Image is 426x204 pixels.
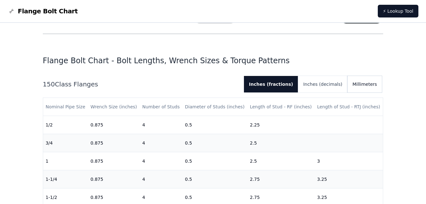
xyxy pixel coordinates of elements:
td: 4 [140,170,182,188]
td: 2.75 [247,170,315,188]
td: 1/2 [43,116,88,134]
td: 4 [140,116,182,134]
h2: 150 Class Flanges [43,80,239,89]
td: 0.5 [182,152,247,170]
td: 3 [315,152,383,170]
a: ⚡ Lookup Tool [378,5,418,17]
td: 0.5 [182,116,247,134]
td: 4 [140,152,182,170]
span: Flange Bolt Chart [18,7,78,16]
td: 3/4 [43,134,88,152]
button: Inches (fractions) [244,76,298,92]
td: 1-1/4 [43,170,88,188]
th: Length of Stud - RTJ (inches) [315,98,383,116]
a: Flange Bolt Chart LogoFlange Bolt Chart [8,7,78,16]
td: 1 [43,152,88,170]
h1: Flange Bolt Chart - Bolt Lengths, Wrench Sizes & Torque Patterns [43,56,383,66]
td: 2.25 [247,116,315,134]
button: Millimeters [347,76,382,92]
td: 2.5 [247,152,315,170]
td: 4 [140,134,182,152]
td: 0.875 [88,134,140,152]
th: Wrench Size (inches) [88,98,140,116]
td: 2.5 [247,134,315,152]
td: 3.25 [315,170,383,188]
td: 0.875 [88,152,140,170]
th: Diameter of Studs (inches) [182,98,247,116]
td: 0.875 [88,170,140,188]
th: Number of Studs [140,98,182,116]
td: 0.5 [182,170,247,188]
td: 0.875 [88,116,140,134]
th: Length of Stud - RF (inches) [247,98,315,116]
th: Nominal Pipe Size [43,98,88,116]
td: 0.5 [182,134,247,152]
img: Flange Bolt Chart Logo [8,7,15,15]
button: Inches (decimals) [298,76,347,92]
